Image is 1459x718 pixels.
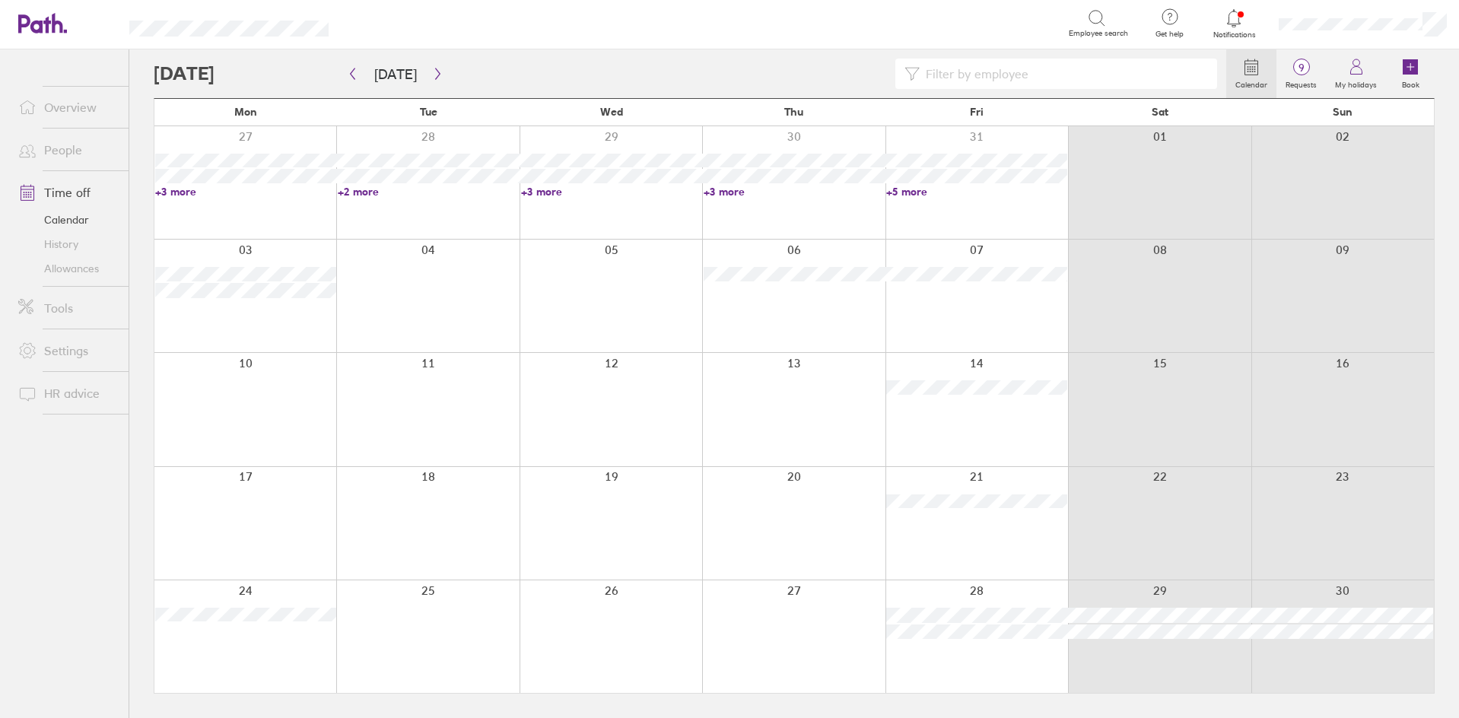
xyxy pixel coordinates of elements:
[6,256,129,281] a: Allowances
[1226,76,1276,90] label: Calendar
[1333,106,1353,118] span: Sun
[6,92,129,122] a: Overview
[234,106,257,118] span: Mon
[6,232,129,256] a: History
[920,59,1208,88] input: Filter by employee
[370,16,408,30] div: Search
[155,185,336,199] a: +3 more
[1326,76,1386,90] label: My holidays
[1152,106,1168,118] span: Sat
[1276,62,1326,74] span: 9
[338,185,519,199] a: +2 more
[6,208,129,232] a: Calendar
[1209,30,1259,40] span: Notifications
[6,293,129,323] a: Tools
[1276,76,1326,90] label: Requests
[6,378,129,408] a: HR advice
[784,106,803,118] span: Thu
[6,335,129,366] a: Settings
[420,106,437,118] span: Tue
[970,106,984,118] span: Fri
[6,177,129,208] a: Time off
[1145,30,1194,39] span: Get help
[1326,49,1386,98] a: My holidays
[362,62,429,87] button: [DATE]
[1209,8,1259,40] a: Notifications
[1226,49,1276,98] a: Calendar
[1386,49,1435,98] a: Book
[521,185,702,199] a: +3 more
[886,185,1067,199] a: +5 more
[600,106,623,118] span: Wed
[1069,29,1128,38] span: Employee search
[704,185,885,199] a: +3 more
[1276,49,1326,98] a: 9Requests
[6,135,129,165] a: People
[1393,76,1429,90] label: Book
